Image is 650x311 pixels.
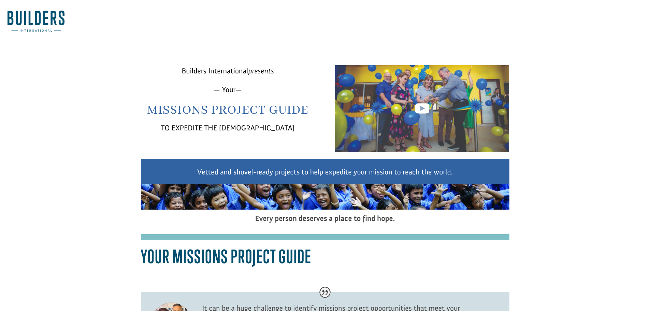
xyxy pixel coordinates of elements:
[8,11,64,32] img: Builders International
[147,103,308,118] span: Missions Project Guide
[214,85,242,94] span: — Your—
[248,66,274,75] em: presents
[161,123,295,132] span: TO EXPEDITE THE [DEMOGRAPHIC_DATA]
[141,245,312,267] span: Your Missions Project Guide
[182,66,274,75] span: Builders International
[197,167,453,176] span: Vetted and shovel-ready projects to help expedite your mission to reach the world.
[255,214,395,223] span: Every person deserves a place to find hope.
